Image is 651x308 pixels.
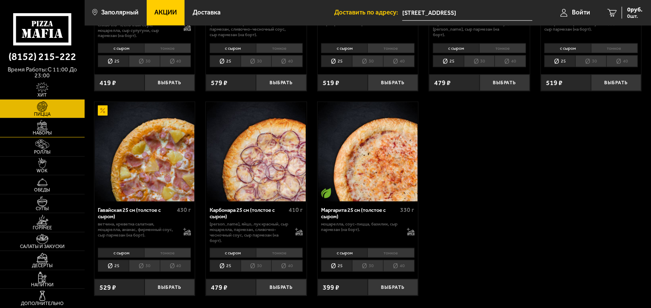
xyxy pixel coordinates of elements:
li: 25 [433,55,464,67]
img: Карбонара 25 см (толстое с сыром) [207,102,306,202]
li: 40 [495,55,526,67]
span: 479 ₽ [211,284,227,291]
span: 519 ₽ [546,80,563,86]
li: тонкое [256,248,303,258]
button: Выбрать [256,279,306,296]
li: 40 [606,55,638,67]
li: 40 [271,260,303,272]
img: Маргарита 25 см (толстое с сыром) [318,102,418,202]
img: Гавайская 25 см (толстое с сыром) [95,102,194,202]
span: 410 г [289,206,303,214]
li: 40 [383,260,415,272]
li: 40 [271,55,303,67]
span: 519 ₽ [323,80,339,86]
button: Выбрать [145,279,195,296]
span: 399 ₽ [323,284,339,291]
li: 25 [210,260,241,272]
li: 30 [575,55,606,67]
li: 40 [383,55,415,67]
li: 30 [129,260,160,272]
p: ветчина, креветка салатная, моцарелла, ананас, фирменный соус, сыр пармезан (на борт). [98,222,176,238]
li: 25 [321,55,352,67]
li: с сыром [321,248,367,258]
span: 0 руб. [627,7,642,13]
button: Выбрать [480,74,530,91]
li: 30 [241,55,272,67]
li: 30 [352,55,383,67]
li: 25 [98,55,129,67]
p: моцарелла, соус-пицца, базилик, сыр пармезан (на борт). [321,222,400,233]
li: с сыром [210,248,256,258]
span: 419 ₽ [99,80,116,86]
li: 30 [464,55,495,67]
span: Доставка [193,9,221,16]
span: Доставить по адресу: [334,9,402,16]
li: с сыром [544,43,591,53]
li: 30 [129,55,160,67]
button: Выбрать [368,279,418,296]
li: 30 [241,260,272,272]
li: 25 [98,260,129,272]
li: с сыром [433,43,479,53]
button: Выбрать [591,74,641,91]
button: Выбрать [145,74,195,91]
div: Маргарита 25 см (толстое с сыром) [321,207,398,220]
a: АкционныйГавайская 25 см (толстое с сыром) [94,102,195,202]
button: Выбрать [256,74,306,91]
img: Вегетарианское блюдо [321,188,331,198]
span: Мурманская область, Печенгский муниципальный округ, Строительная улица, 9 [402,5,532,21]
img: Акционный [98,106,108,116]
li: с сыром [321,43,367,53]
span: 479 ₽ [434,80,451,86]
li: 25 [321,260,352,272]
li: 40 [160,55,191,67]
li: 30 [352,260,383,272]
li: тонкое [591,43,638,53]
li: тонкое [256,43,303,53]
li: с сыром [210,43,256,53]
span: 430 г [177,206,191,214]
p: [PERSON_NAME], яйцо, лук красный, сыр Моцарелла, пармезан, сливочно-чесночный соус, сыр пармезан ... [210,222,288,243]
li: тонкое [144,248,191,258]
span: Акции [154,9,177,16]
span: 0 шт. [627,14,642,19]
li: тонкое [367,248,414,258]
li: с сыром [98,248,144,258]
li: с сыром [98,43,144,53]
span: 579 ₽ [211,80,227,86]
li: тонкое [367,43,414,53]
li: 25 [544,55,575,67]
span: Войти [572,9,590,16]
span: 330 г [401,206,415,214]
button: Выбрать [368,74,418,91]
a: Карбонара 25 см (толстое с сыром) [206,102,307,202]
span: 529 ₽ [99,284,116,291]
div: Гавайская 25 см (толстое с сыром) [98,207,175,220]
span: Заполярный [101,9,139,16]
li: 25 [210,55,241,67]
div: Карбонара 25 см (толстое с сыром) [210,207,287,220]
li: тонкое [144,43,191,53]
p: шампиньоны, цыпленок копченый, сливочно-чесночный соус, моцарелла, сыр сулугуни, сыр пармезан (на... [98,17,176,39]
li: тонкое [479,43,526,53]
input: Ваш адрес доставки [402,5,532,21]
a: Вегетарианское блюдоМаргарита 25 см (толстое с сыром) [318,102,418,202]
li: 40 [160,260,191,272]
